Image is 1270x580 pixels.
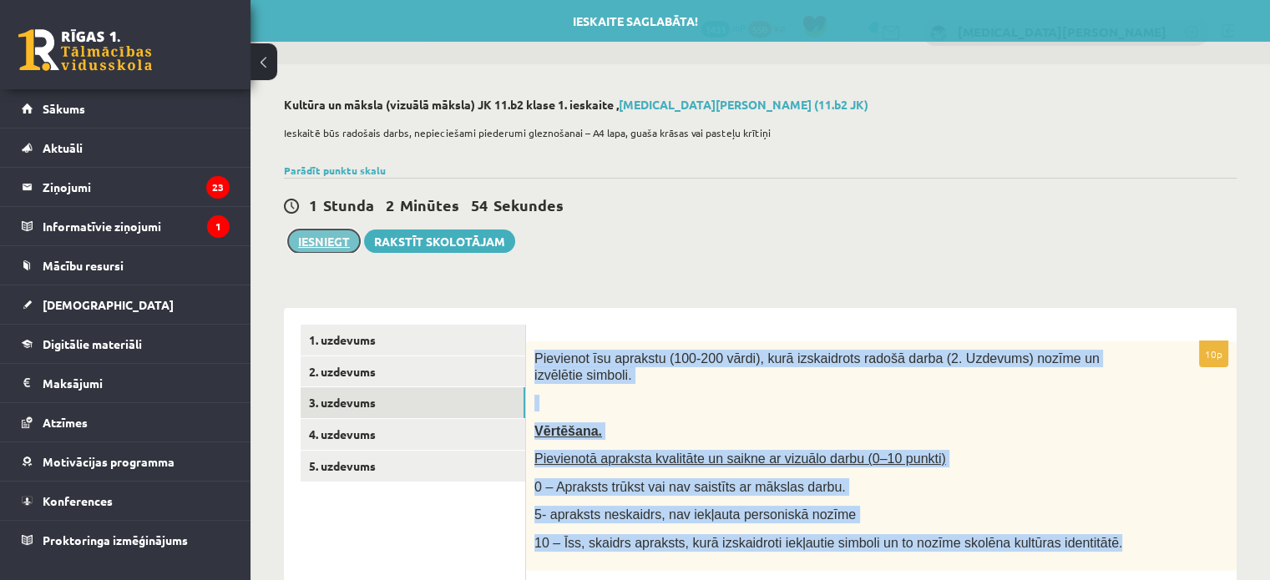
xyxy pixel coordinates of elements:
span: Stunda [323,195,374,214]
a: [DEMOGRAPHIC_DATA] [22,285,230,324]
span: Konferences [43,493,113,508]
span: Pievienot īsu aprakstu (100-200 vārdi), kurā izskaidrots radošā darba (2. Uzdevums) nozīme un izv... [534,351,1100,383]
a: Maksājumi [22,364,230,402]
a: 2. uzdevums [301,356,525,387]
span: Atzīmes [43,415,88,430]
a: 1. uzdevums [301,325,525,356]
span: Minūtes [400,195,459,214]
a: Mācību resursi [22,246,230,285]
span: 1 [309,195,317,214]
a: Proktoringa izmēģinājums [22,521,230,559]
a: Rīgas 1. Tālmācības vidusskola [18,29,152,71]
h2: Kultūra un māksla (vizuālā māksla) JK 11.b2 klase 1. ieskaite , [284,98,1237,112]
span: Sākums [43,101,85,116]
a: 4. uzdevums [301,419,525,450]
a: Aktuāli [22,129,230,167]
span: Motivācijas programma [43,454,175,469]
a: Ziņojumi23 [22,168,230,206]
span: 5- apraksts neskaidrs, nav iekļauta personiskā nozīme [534,507,856,522]
span: 54 [471,195,488,214]
i: 1 [207,215,230,238]
a: Informatīvie ziņojumi1 [22,207,230,245]
button: Iesniegt [288,229,360,253]
legend: Ziņojumi [43,168,230,206]
span: Mācību resursi [43,258,124,273]
span: 2 [386,195,394,214]
span: 0 – Apraksts trūkst vai nav saistīts ar mākslas darbu. [534,480,846,494]
body: Визуальный текстовый редактор, wiswyg-editor-user-answer-47434008003500 [17,17,675,103]
a: Digitālie materiāli [22,325,230,363]
a: Rakstīt skolotājam [364,229,515,253]
legend: Informatīvie ziņojumi [43,207,230,245]
span: Vērtēšana. [534,424,602,438]
span: Pievienotā apraksta kvalitāte un saikne ar vizuālo darbu (0–10 punkti) [534,451,946,466]
legend: Maksājumi [43,364,230,402]
a: Parādīt punktu skalu [284,164,386,177]
a: Atzīmes [22,403,230,441]
span: Sekundes [493,195,564,214]
span: 10 – Īss, skaidrs apraksts, kurā izskaidroti iekļautie simboli un to nozīme skolēna kultūras iden... [534,536,1122,550]
a: Konferences [22,482,230,520]
span: Digitālie materiāli [43,336,142,351]
a: 5. uzdevums [301,451,525,482]
a: Sākums [22,89,230,128]
a: [MEDICAL_DATA][PERSON_NAME] (11.b2 JK) [619,97,868,112]
span: Proktoringa izmēģinājums [43,532,188,547]
span: [DEMOGRAPHIC_DATA] [43,297,174,312]
a: 3. uzdevums [301,387,525,418]
i: 23 [206,176,230,199]
span: Aktuāli [43,140,83,155]
a: Motivācijas programma [22,442,230,481]
p: 10p [1199,340,1228,367]
p: Ieskaitē būs radošais darbs, nepieciešami piederumi gleznošanai – A4 lapa, guaša krāsas vai paste... [284,125,1228,140]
